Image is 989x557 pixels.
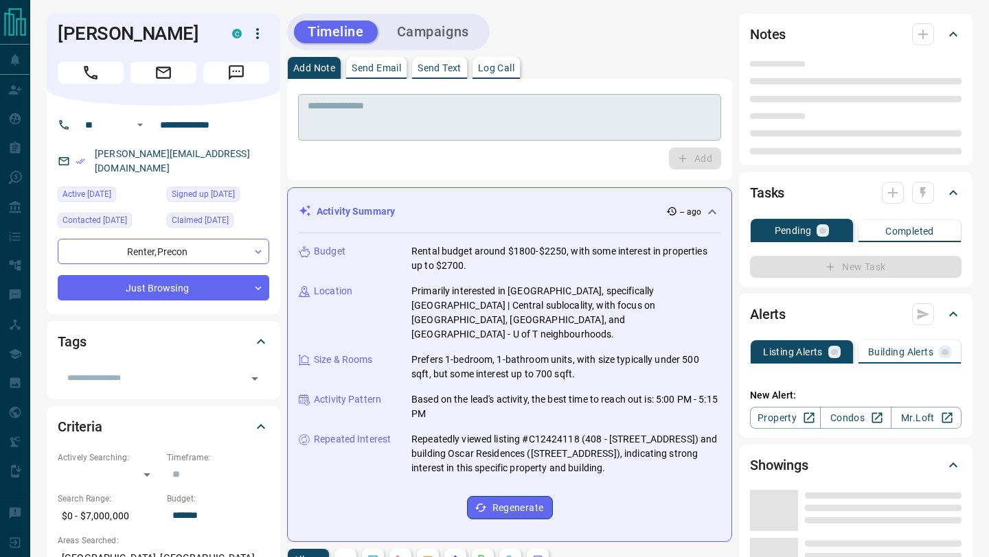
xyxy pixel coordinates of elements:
[411,353,720,381] p: Prefers 1-bedroom, 1-bathroom units, with size typically under 500 sqft, but some interest up to ...
[58,23,212,45] h1: [PERSON_NAME]
[775,226,812,235] p: Pending
[58,239,269,264] div: Renter , Precon
[750,388,962,403] p: New Alert:
[299,199,720,224] div: Activity Summary-- ago
[411,392,720,421] p: Based on the lead's activity, the best time to reach out is: 5:00 PM - 5:15 PM
[203,62,269,84] span: Message
[314,432,391,447] p: Repeated Interest
[167,493,269,505] p: Budget:
[750,182,784,204] h2: Tasks
[58,416,102,438] h2: Criteria
[62,187,111,201] span: Active [DATE]
[58,451,160,464] p: Actively Searching:
[820,407,891,429] a: Condos
[314,353,373,367] p: Size & Rooms
[314,284,352,298] p: Location
[58,275,269,300] div: Just Browsing
[58,493,160,505] p: Search Range:
[58,213,160,232] div: Fri Oct 03 2025
[314,392,381,407] p: Activity Pattern
[317,204,395,219] p: Activity Summary
[245,369,264,388] button: Open
[750,23,786,45] h2: Notes
[294,21,378,43] button: Timeline
[95,148,250,174] a: [PERSON_NAME][EMAIL_ADDRESS][DOMAIN_NAME]
[58,534,269,547] p: Areas Searched:
[885,226,934,236] p: Completed
[467,496,553,519] button: Regenerate
[293,63,335,73] p: Add Note
[680,206,701,218] p: -- ago
[750,454,808,476] h2: Showings
[383,21,483,43] button: Campaigns
[58,187,160,206] div: Thu Oct 02 2025
[478,63,514,73] p: Log Call
[58,325,269,358] div: Tags
[750,176,962,209] div: Tasks
[76,156,85,166] svg: Email Verified
[172,187,235,201] span: Signed up [DATE]
[58,62,124,84] span: Call
[167,187,269,206] div: Thu Sep 13 2018
[167,451,269,464] p: Timeframe:
[132,117,148,133] button: Open
[891,407,962,429] a: Mr.Loft
[58,505,160,528] p: $0 - $7,000,000
[750,18,962,51] div: Notes
[167,213,269,232] div: Fri Oct 03 2025
[868,347,933,357] p: Building Alerts
[763,347,823,357] p: Listing Alerts
[130,62,196,84] span: Email
[411,432,720,475] p: Repeatedly viewed listing #C12424118 (408 - [STREET_ADDRESS]) and building Oscar Residences ([STR...
[411,284,720,342] p: Primarily interested in [GEOGRAPHIC_DATA], specifically [GEOGRAPHIC_DATA] | Central sublocality, ...
[58,410,269,443] div: Criteria
[750,303,786,325] h2: Alerts
[352,63,401,73] p: Send Email
[418,63,462,73] p: Send Text
[232,29,242,38] div: condos.ca
[750,407,821,429] a: Property
[314,244,345,259] p: Budget
[411,244,720,273] p: Rental budget around $1800-$2250, with some interest in properties up to $2700.
[750,298,962,331] div: Alerts
[58,331,86,353] h2: Tags
[62,213,127,227] span: Contacted [DATE]
[172,213,229,227] span: Claimed [DATE]
[750,449,962,482] div: Showings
